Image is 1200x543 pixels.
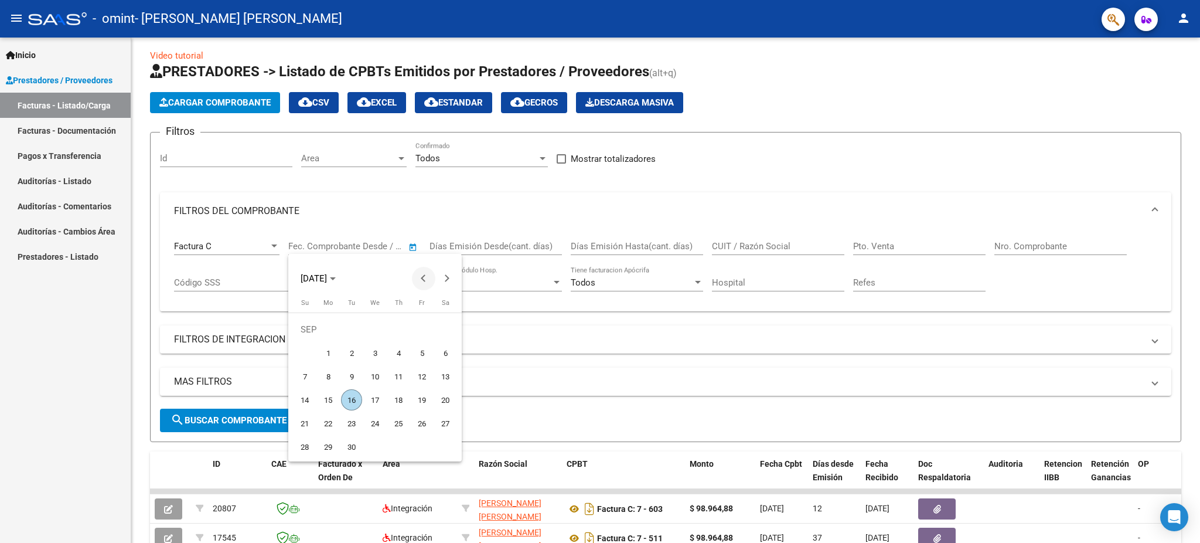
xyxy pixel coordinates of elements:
[411,389,432,410] span: 19
[341,389,362,410] span: 16
[316,365,340,388] button: September 8, 2025
[395,299,403,307] span: Th
[410,341,434,365] button: September 5, 2025
[340,341,363,365] button: September 2, 2025
[301,273,327,284] span: [DATE]
[348,299,355,307] span: Tu
[387,412,410,435] button: September 25, 2025
[388,389,409,410] span: 18
[1160,503,1188,531] div: Open Intercom Messenger
[316,341,340,365] button: September 1, 2025
[364,389,386,410] span: 17
[340,412,363,435] button: September 23, 2025
[388,413,409,434] span: 25
[411,413,432,434] span: 26
[340,365,363,388] button: September 9, 2025
[318,413,339,434] span: 22
[388,342,409,364] span: 4
[435,413,456,434] span: 27
[410,365,434,388] button: September 12, 2025
[387,388,410,412] button: September 18, 2025
[294,366,315,387] span: 7
[442,299,449,307] span: Sa
[387,365,410,388] button: September 11, 2025
[419,299,425,307] span: Fr
[323,299,333,307] span: Mo
[294,413,315,434] span: 21
[341,342,362,364] span: 2
[435,342,456,364] span: 6
[412,267,435,290] button: Previous month
[301,299,309,307] span: Su
[388,366,409,387] span: 11
[410,412,434,435] button: September 26, 2025
[316,388,340,412] button: September 15, 2025
[363,388,387,412] button: September 17, 2025
[293,365,316,388] button: September 7, 2025
[435,366,456,387] span: 13
[318,389,339,410] span: 15
[341,413,362,434] span: 23
[293,435,316,459] button: September 28, 2025
[434,412,457,435] button: September 27, 2025
[318,366,339,387] span: 8
[363,412,387,435] button: September 24, 2025
[294,389,315,410] span: 14
[340,435,363,459] button: September 30, 2025
[364,366,386,387] span: 10
[341,366,362,387] span: 9
[387,341,410,365] button: September 4, 2025
[293,318,457,341] td: SEP
[293,388,316,412] button: September 14, 2025
[293,412,316,435] button: September 21, 2025
[434,341,457,365] button: September 6, 2025
[294,436,315,457] span: 28
[410,388,434,412] button: September 19, 2025
[434,365,457,388] button: September 13, 2025
[363,365,387,388] button: September 10, 2025
[435,267,459,290] button: Next month
[340,388,363,412] button: September 16, 2025
[316,435,340,459] button: September 29, 2025
[370,299,380,307] span: We
[318,436,339,457] span: 29
[435,389,456,410] span: 20
[364,342,386,364] span: 3
[296,268,340,289] button: Choose month and year
[316,412,340,435] button: September 22, 2025
[364,413,386,434] span: 24
[434,388,457,412] button: September 20, 2025
[341,436,362,457] span: 30
[318,342,339,364] span: 1
[363,341,387,365] button: September 3, 2025
[411,366,432,387] span: 12
[411,342,432,364] span: 5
